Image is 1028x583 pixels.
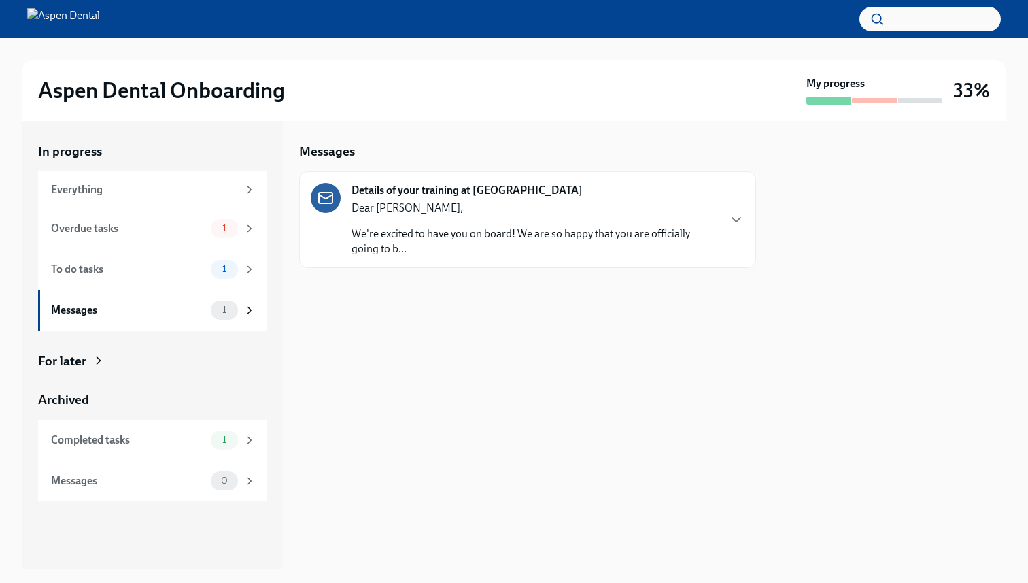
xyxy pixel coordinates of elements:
[38,171,267,208] a: Everything
[953,78,990,103] h3: 33%
[38,77,285,104] h2: Aspen Dental Onboarding
[352,201,717,216] p: Dear [PERSON_NAME],
[213,476,236,486] span: 0
[38,420,267,461] a: Completed tasks1
[27,8,100,30] img: Aspen Dental
[38,391,267,409] a: Archived
[38,290,267,331] a: Messages1
[38,352,86,370] div: For later
[38,461,267,501] a: Messages0
[214,223,235,233] span: 1
[51,182,238,197] div: Everything
[51,303,205,318] div: Messages
[38,352,267,370] a: For later
[38,249,267,290] a: To do tasks1
[51,433,205,448] div: Completed tasks
[299,143,355,161] h5: Messages
[352,183,583,198] strong: Details of your training at [GEOGRAPHIC_DATA]
[806,76,865,91] strong: My progress
[51,262,205,277] div: To do tasks
[51,473,205,488] div: Messages
[38,143,267,161] a: In progress
[51,221,205,236] div: Overdue tasks
[352,227,717,256] p: We're excited to have you on board! We are so happy that you are officially going to b...
[214,305,235,315] span: 1
[214,435,235,445] span: 1
[214,264,235,274] span: 1
[38,208,267,249] a: Overdue tasks1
